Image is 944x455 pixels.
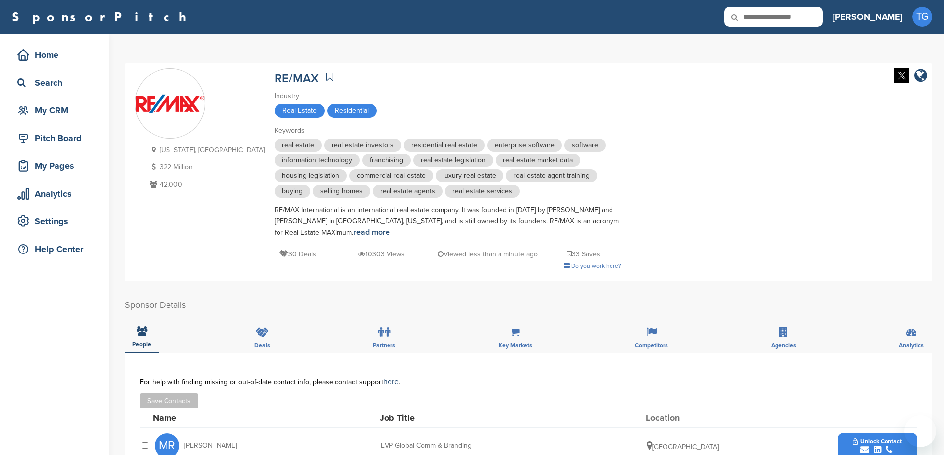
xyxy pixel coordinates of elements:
span: Agencies [771,342,796,348]
a: My Pages [10,154,99,177]
span: real estate [275,139,322,152]
h2: Sponsor Details [125,299,932,312]
span: real estate investors [324,139,401,152]
a: company link [914,68,927,85]
a: Settings [10,210,99,233]
span: TG [912,7,932,27]
span: commercial real estate [349,169,433,182]
div: Search [15,74,99,92]
span: real estate services [445,185,520,198]
div: Industry [275,91,621,101]
span: Real Estate [275,104,325,118]
a: Do you work here? [564,262,621,269]
div: My Pages [15,157,99,175]
span: Competitors [635,342,668,348]
span: real estate agent training [506,169,597,182]
span: Unlock Contact [853,438,902,445]
p: 33 Saves [567,248,600,260]
div: Analytics [15,185,99,202]
span: [PERSON_NAME] [184,442,237,449]
div: RE/MAX International is an international real estate company. It was founded in [DATE] by [PERSON... [275,205,621,238]
p: 30 Deals [279,248,316,260]
span: Deals [254,342,270,348]
span: real estate market data [496,154,580,167]
div: Help Center [15,240,99,258]
p: 10303 Views [358,248,405,260]
div: Home [15,46,99,64]
span: Residential [327,104,377,118]
div: EVP Global Comm & Branding [381,442,529,449]
h3: [PERSON_NAME] [833,10,902,24]
span: selling homes [313,185,370,198]
iframe: Button to launch messaging window [904,415,936,447]
div: Settings [15,212,99,230]
span: housing legislation [275,169,347,182]
span: [GEOGRAPHIC_DATA] [647,443,719,451]
span: Analytics [899,342,924,348]
a: SponsorPitch [12,10,193,23]
p: Viewed less than a minute ago [438,248,538,260]
a: read more [353,227,390,237]
span: luxury real estate [436,169,503,182]
span: enterprise software [487,139,562,152]
span: information technology [275,154,360,167]
p: [US_STATE], [GEOGRAPHIC_DATA] [147,144,265,156]
span: software [564,139,606,152]
a: Pitch Board [10,127,99,150]
a: RE/MAX [275,71,319,86]
a: [PERSON_NAME] [833,6,902,28]
a: Analytics [10,182,99,205]
span: Partners [373,342,395,348]
img: Twitter white [894,68,909,83]
a: here [383,377,399,387]
a: Search [10,71,99,94]
span: franchising [362,154,411,167]
a: My CRM [10,99,99,122]
span: real estate agents [373,185,443,198]
span: Do you work here? [571,262,621,269]
a: Home [10,44,99,66]
p: 42,000 [147,178,265,191]
div: My CRM [15,101,99,119]
span: buying [275,185,310,198]
span: residential real estate [404,139,485,152]
button: Save Contacts [140,393,198,408]
div: Keywords [275,125,621,136]
span: real estate legislation [413,154,493,167]
div: Pitch Board [15,129,99,147]
div: Job Title [380,413,528,422]
img: Sponsorpitch & RE/MAX [135,94,205,113]
div: Name [153,413,262,422]
div: For help with finding missing or out-of-date contact info, please contact support . [140,378,917,386]
span: People [132,341,151,347]
a: Help Center [10,238,99,260]
span: Key Markets [499,342,532,348]
div: Location [646,413,720,422]
p: 322 Million [147,161,265,173]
